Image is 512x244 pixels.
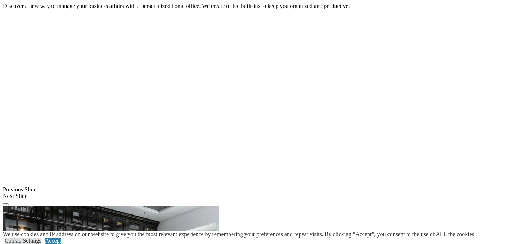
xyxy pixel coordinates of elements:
div: We use cookies and IP address on our website to give you the most relevant experience by remember... [3,231,476,238]
div: Next Slide [3,193,509,199]
button: Click here to pause slide show [3,203,9,205]
a: Cookie Settings [5,238,41,244]
p: Discover a new way to manage your business affairs with a personalized home office. We create off... [3,3,509,9]
a: Accept [45,238,61,244]
div: Previous Slide [3,186,509,193]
